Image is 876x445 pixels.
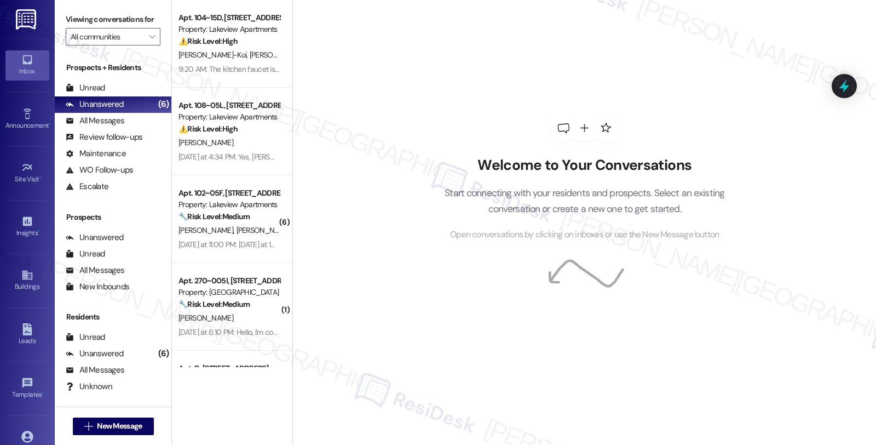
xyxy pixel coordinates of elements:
[178,12,280,24] div: Apt. 104~15D, [STREET_ADDRESS]
[178,138,233,147] span: [PERSON_NAME]
[66,164,133,176] div: WO Follow-ups
[55,212,171,223] div: Prospects
[5,320,49,350] a: Leads
[66,381,112,392] div: Unknown
[66,265,124,276] div: All Messages
[178,363,280,374] div: Apt. B~[STREET_ADDRESS]
[73,418,154,435] button: New Message
[178,152,612,162] div: [DATE] at 4:34 PM: Yes, [PERSON_NAME] is aware I have a backed up tub problem. I need a plumber t...
[66,132,142,143] div: Review follow-ups
[5,374,49,403] a: Templates •
[5,50,49,80] a: Inbox
[66,115,124,127] div: All Messages
[66,99,124,110] div: Unanswered
[55,311,171,323] div: Residents
[155,96,172,113] div: (6)
[55,62,171,73] div: Prospects + Residents
[428,157,741,174] h2: Welcome to Your Conversations
[66,281,129,293] div: New Inbounds
[66,11,160,28] label: Viewing conversations for
[66,248,105,260] div: Unread
[66,82,105,94] div: Unread
[250,50,318,60] span: [PERSON_NAME]-Koi
[178,239,384,249] div: [DATE] at 11:00 PM: [DATE] at 10:00 we have to go fill out the lease
[178,313,233,323] span: [PERSON_NAME]
[178,24,280,35] div: Property: Lakeview Apartments
[66,332,105,343] div: Unread
[66,181,108,192] div: Escalate
[84,422,93,431] i: 
[97,420,142,432] span: New Message
[16,9,38,30] img: ResiDesk Logo
[178,275,280,287] div: Apt. 270~005I, [STREET_ADDRESS]
[5,212,49,242] a: Insights •
[42,389,44,397] span: •
[66,148,126,159] div: Maintenance
[66,348,124,360] div: Unanswered
[178,199,280,210] div: Property: Lakeview Apartments
[178,100,280,111] div: Apt. 108~05L, [STREET_ADDRESS]
[149,32,155,41] i: 
[237,225,291,235] span: [PERSON_NAME]
[66,232,124,243] div: Unanswered
[178,124,238,134] strong: ⚠️ Risk Level: High
[178,36,238,46] strong: ⚠️ Risk Level: High
[178,50,250,60] span: [PERSON_NAME]-Koi
[428,185,741,216] p: Start connecting with your residents and prospects. Select an existing conversation or create a n...
[155,345,172,362] div: (6)
[450,228,719,242] span: Open conversations by clicking on inboxes or use the New Message button
[178,64,295,74] div: 9:20 AM: The kitchen faucet is faulty.
[178,299,250,309] strong: 🔧 Risk Level: Medium
[178,187,280,199] div: Apt. 102~05F, [STREET_ADDRESS]
[178,287,280,298] div: Property: [GEOGRAPHIC_DATA]
[49,120,50,128] span: •
[178,225,237,235] span: [PERSON_NAME]
[66,364,124,376] div: All Messages
[38,227,39,235] span: •
[5,266,49,295] a: Buildings
[5,158,49,188] a: Site Visit •
[39,174,41,181] span: •
[178,111,280,123] div: Property: Lakeview Apartments
[71,28,143,45] input: All communities
[178,212,250,221] strong: 🔧 Risk Level: Medium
